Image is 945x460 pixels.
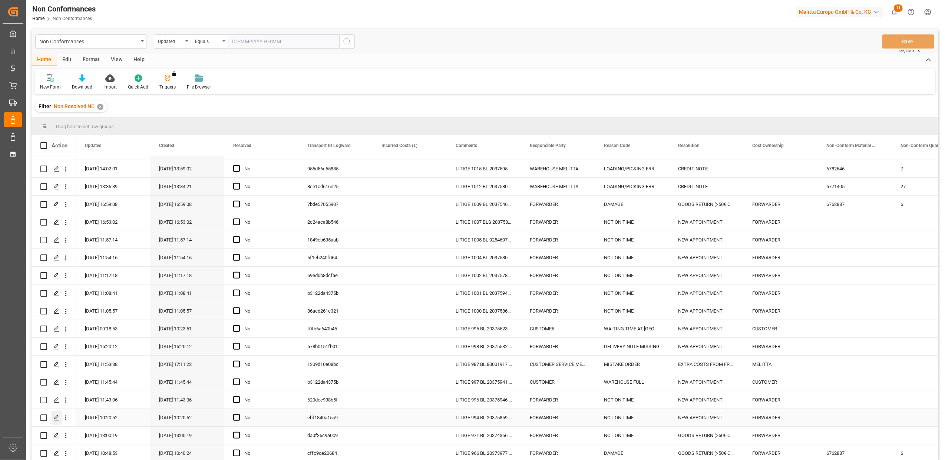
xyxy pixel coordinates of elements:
div: [DATE] 11:43:06 [76,391,150,409]
div: No [244,303,290,320]
span: Resolution [678,143,700,148]
div: MISTAKE ORDER [595,356,669,373]
div: FORWARDER [521,196,595,213]
div: View [105,54,128,66]
div: NEW APPOINTMENT [669,231,743,249]
div: CREDIT NOTE [669,160,743,177]
div: File Browser [187,84,211,90]
div: GOODS RETURN (>50€ CREDIT NOTE) [669,196,743,213]
div: [DATE] 16:59:08 [150,196,224,213]
div: No [244,285,290,302]
div: [DATE] 16:59:08 [76,196,150,213]
div: Press SPACE to select this row. [32,231,76,249]
div: Melitta Europa GmbH & Co. KG [796,7,883,17]
div: LITIGE 1004 BL 20375801 + 5666 + 5665 Pas de transporteur pr liv le 13/8 // Nouveau rdv le [447,249,521,266]
div: FORWARDER [743,391,817,409]
span: Resolved [233,143,251,148]
div: Press SPACE to select this row. [32,302,76,320]
span: Updated [85,143,102,148]
div: 5f1eb240f064 [298,249,373,266]
div: No [244,231,290,249]
div: FORWARDER [743,427,817,444]
div: FORWARDER [521,391,595,409]
div: New Form [40,84,61,90]
div: Press SPACE to select this row. [32,267,76,284]
span: 11 [894,4,903,12]
div: 6762887 [817,196,892,213]
div: Updated [158,36,183,45]
div: NEW APPOINTMENT [669,267,743,284]
span: Drag here to set row groups [56,124,114,129]
div: LITIGE 1002 BL 20375787 NON LIVRE LE 13/8 // NOUVEAU RDV LE [447,267,521,284]
div: No [244,409,290,426]
div: NOT ON TIME [595,409,669,426]
div: FORWARDER [743,267,817,284]
div: NOT ON TIME [595,391,669,409]
div: DELIVERY NOTE MISSING [595,338,669,355]
div: [DATE] 11:05:57 [76,302,150,320]
button: show 11 new notifications [886,4,903,20]
button: Melitta Europa GmbH & Co. KG [796,5,886,19]
div: NOT ON TIME [595,249,669,266]
div: LITIGE 995 BL 20375523 Non livré le 08/8 trop d'attente // Nouveau rdv le 14/8 [447,320,521,337]
div: WAREHOUSE MELITTA [521,160,595,177]
div: Equals [195,36,220,45]
div: FORWARDER [521,284,595,302]
div: LITIGE 1009 BL 20375460 Refus 6 Easy // En retour [447,196,521,213]
div: Press SPACE to select this row. [32,427,76,444]
div: CUSTOMER [743,373,817,391]
div: LITIGE 1000 BL 20375866 Non livré le 13/8 partie dans la mauvaise navette // Nouveau rdv le 19/8 ... [447,302,521,320]
div: No [244,374,290,391]
div: [DATE] 13:00:19 [76,427,150,444]
span: Filter : [39,103,54,109]
div: CREDIT NOTE [669,178,743,195]
div: Help [128,54,150,66]
div: NEW APPOINTMENT [669,320,743,337]
div: CUSTOMER [521,320,595,337]
div: [DATE] 15:20:12 [76,338,150,355]
div: f0fb6a640b45 [298,320,373,337]
div: NEW APPOINTMENT [669,409,743,426]
div: [DATE] 11:57:14 [76,231,150,249]
button: Help Center [903,4,919,20]
div: DAMAGE [595,196,669,213]
div: FORWARDER [521,213,595,231]
div: Press SPACE to select this row. [32,320,76,338]
div: 1849cb635aab [298,231,373,249]
div: [DATE] 14:02:01 [76,160,150,177]
div: b3122da4375b [298,284,373,302]
div: No [244,267,290,284]
div: [DATE] 11:08:41 [76,284,150,302]
div: b3122da4375b [298,373,373,391]
div: [DATE] 10:20:52 [150,409,224,426]
div: [DATE] 17:11:22 [150,356,224,373]
div: LITIGE 998 BL 20375532 20375533 Refusé BL manquant / nouveau rdv le [447,338,521,355]
div: 1309d10e08bc [298,356,373,373]
div: 86acd261c321 [298,302,373,320]
div: FORWARDER [743,284,817,302]
div: CUSTOMER [743,320,817,337]
a: Home [32,16,44,21]
div: LITIGE 987 BL 80001917 Mauvaise a dresse de livraison. Reliv le 11/08 [447,356,521,373]
div: [DATE] 13:34:21 [150,178,224,195]
div: FORWARDER [743,231,817,249]
div: NOT ON TIME [595,427,669,444]
div: No [244,427,290,444]
span: Incurred Costs (€) [381,143,417,148]
div: NEW APPOINTMENT [669,302,743,320]
div: No [244,249,290,266]
div: FORWARDER [743,196,817,213]
div: LITIGE 1001 BL 20375941 Non chargé chez le client pour liv le 14/8 /// Nouveau rdv le 18/8 à 7h50 [447,284,521,302]
div: Press SPACE to select this row. [32,356,76,373]
div: 8ce1cd616e25 [298,178,373,195]
span: Non Resolved NC [54,103,95,109]
div: LITIGE 1005 BL 92546972 + 20375865 Pas de transporteur pour liv le 13/8 /// Nouveau rdv le 20/8 (... [447,231,521,249]
div: NEW APPOINTMENT [669,373,743,391]
div: 578b0151fb01 [298,338,373,355]
div: NEW APPOINTMENT [669,213,743,231]
div: Press SPACE to select this row. [32,409,76,427]
div: [DATE] 13:00:19 [150,427,224,444]
div: [DATE] 11:05:57 [150,302,224,320]
div: WAITING TIME AT [GEOGRAPHIC_DATA] [595,320,669,337]
div: NOT ON TIME [595,231,669,249]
